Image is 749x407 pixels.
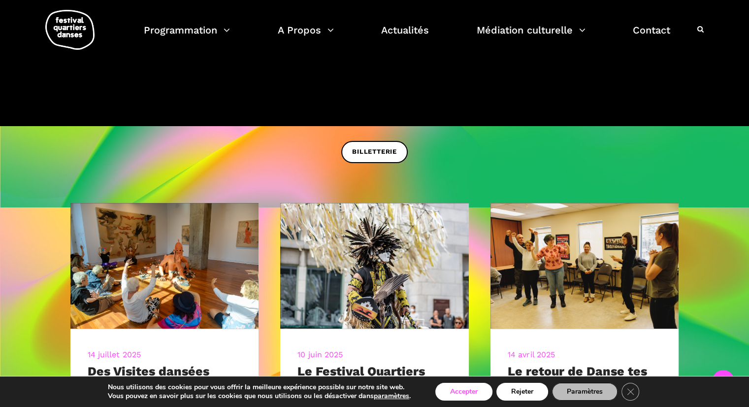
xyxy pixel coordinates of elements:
[108,383,411,392] p: Nous utilisons des cookies pour vous offrir la meilleure expérience possible sur notre site web.
[341,141,408,163] a: BILLETTERIE
[280,203,469,329] img: R Barbara Diabo 11 crédit Romain Lorraine (30)
[278,22,334,51] a: A Propos
[490,203,679,329] img: CARI, 8 mars 2023-209
[297,350,343,359] a: 10 juin 2025
[70,203,259,329] img: 20240905-9595
[435,383,492,401] button: Accepter
[144,22,230,51] a: Programmation
[508,364,647,393] a: Le retour de Danse tes mots!
[496,383,548,401] button: Rejeter
[477,22,586,51] a: Médiation culturelle
[621,383,639,401] button: Close GDPR Cookie Banner
[381,22,429,51] a: Actualités
[374,392,409,401] button: paramètres
[45,10,95,50] img: logo-fqd-med
[352,147,397,157] span: BILLETTERIE
[88,350,141,359] a: 14 juillet 2025
[552,383,618,401] button: Paramètres
[508,350,555,359] a: 14 avril 2025
[633,22,670,51] a: Contact
[108,392,411,401] p: Vous pouvez en savoir plus sur les cookies que nous utilisons ou les désactiver dans .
